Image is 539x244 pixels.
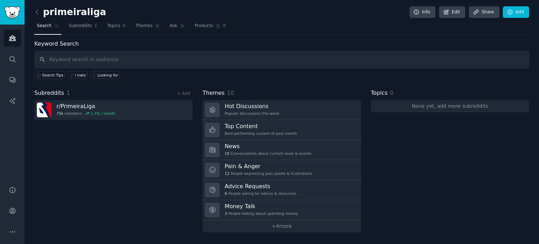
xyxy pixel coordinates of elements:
a: Top ContentBest-performing content of past month [202,120,361,140]
span: 0 [123,23,126,29]
span: 19 [225,151,229,156]
span: Themes [202,89,225,98]
h2: primeiraliga [34,7,106,18]
a: +4more [202,220,361,232]
h3: Top Content [225,123,297,130]
a: None yet, add more subreddits [371,100,529,112]
button: Search Tips [34,71,65,79]
h3: News [225,143,311,150]
label: Keyword Search [34,40,79,47]
img: GummySearch logo [4,6,20,19]
h3: Advice Requests [225,183,296,190]
span: 1 [67,90,70,96]
span: Search [37,23,52,29]
span: Themes [135,23,153,29]
a: r/PrimeiraLiga75kmembers1.3% / month [34,100,193,120]
h3: Hot Discussions [225,103,279,110]
span: 10 [227,90,234,96]
a: Add [503,6,529,18]
span: Products [195,23,213,29]
a: Info [410,6,435,18]
div: People expressing pain points & frustrations [225,171,312,176]
div: Popular discussions this week [225,111,279,116]
span: 0 [390,90,393,96]
div: People talking about spending money [225,211,298,216]
a: Products0 [192,20,228,35]
a: Money Talk3People talking about spending money [202,200,361,220]
div: Looking for [98,73,118,78]
span: 1 [94,23,98,29]
a: + Add [177,91,190,96]
a: Ask [167,20,187,35]
div: Conversations about current news & events [225,151,311,156]
a: Share [469,6,499,18]
span: Subreddits [69,23,92,29]
h3: r/ PrimeiraLiga [56,103,115,110]
span: Search Tips [42,73,64,78]
a: Topics0 [105,20,128,35]
div: People asking for advice & resources [225,191,296,196]
a: Hot DiscussionsPopular discussions this week [202,100,361,120]
div: members [56,111,115,116]
a: Pain & Anger12People expressing pain points & frustrations [202,160,361,180]
div: 1.3 % / month [91,111,115,116]
span: Topics [107,23,120,29]
span: 75k [56,111,63,116]
a: Looking for [90,71,120,79]
span: Subreddits [34,89,64,98]
h3: Money Talk [225,203,298,210]
span: Topics [371,89,388,98]
img: PrimeiraLiga [37,103,52,117]
div: I hate [75,73,86,78]
a: I hate [67,71,87,79]
h3: Pain & Anger [225,163,312,170]
span: 3 [225,211,227,216]
a: Advice Requests6People asking for advice & resources [202,180,361,200]
a: News19Conversations about current news & events [202,140,361,160]
span: Ask [170,23,178,29]
span: 0 [223,23,226,29]
a: Search [34,20,61,35]
span: 6 [225,191,227,196]
span: 12 [225,171,229,176]
div: Best-performing content of past month [225,131,297,136]
input: Keyword search in audience [34,51,529,68]
a: Subreddits1 [66,20,100,35]
a: Edit [439,6,465,18]
a: Themes [133,20,162,35]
